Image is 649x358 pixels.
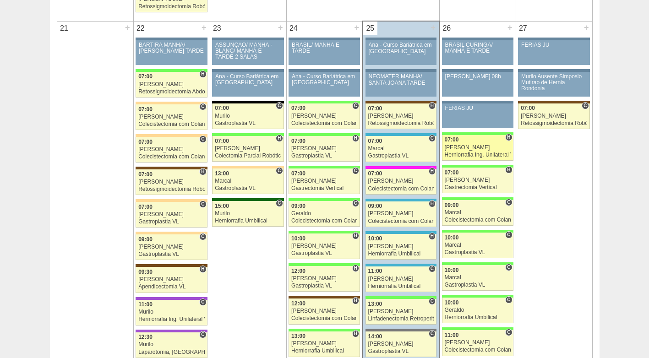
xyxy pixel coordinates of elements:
[429,135,436,142] span: Consultório
[289,198,360,201] div: Key: Brasil
[368,316,434,322] div: Linfadenectomia Retroperitoneal
[136,264,207,267] div: Key: Santa Joana
[136,234,207,260] a: C 09:00 [PERSON_NAME] Gastroplastia VL
[215,120,281,126] div: Gastroplastia VL
[505,296,512,304] span: Consultório
[57,22,71,35] div: 21
[212,40,284,65] a: ASSUNÇÃO/ MANHÃ -BLANC/ MANHÃ E TARDE 2 SALAS
[516,22,530,35] div: 27
[291,153,357,159] div: Gastroplastia VL
[365,201,436,227] a: H 09:00 [PERSON_NAME] Colecistectomia com Colangiografia VL
[289,168,360,194] a: C 07:00 [PERSON_NAME] Gastrectomia Vertical
[289,296,360,298] div: Key: Santa Joana
[289,233,360,259] a: H 10:00 [PERSON_NAME] Gastroplastia VL
[352,330,359,337] span: Hospital
[289,201,360,227] a: C 09:00 Geraldo Colecistectomia com Colangiografia VL
[365,166,436,169] div: Key: Pro Matre
[368,268,382,274] span: 11:00
[291,276,357,282] div: [PERSON_NAME]
[138,349,205,355] div: Laparotomia, [GEOGRAPHIC_DATA], Drenagem, Bridas VL
[212,101,284,103] div: Key: Blanc
[136,167,207,169] div: Key: Santa Joana
[369,74,434,86] div: NEOMATER MANHÃ/ SANTA JOANA TARDE
[445,340,511,346] div: [PERSON_NAME]
[368,301,382,307] span: 13:00
[291,185,357,191] div: Gastrectomia Vertical
[429,233,436,240] span: Hospital
[442,265,513,291] a: C 10:00 Marcal Gastroplastia VL
[138,73,153,80] span: 07:00
[136,134,207,137] div: Key: Bartira
[291,333,305,339] span: 13:00
[429,200,436,207] span: Hospital
[518,38,589,40] div: Key: Aviso
[429,102,436,109] span: Hospital
[138,316,205,322] div: Herniorrafia Ing. Unilateral VL
[445,234,459,241] span: 10:00
[368,113,434,119] div: [PERSON_NAME]
[291,203,305,209] span: 09:00
[368,309,434,315] div: [PERSON_NAME]
[368,244,434,250] div: [PERSON_NAME]
[365,101,436,103] div: Key: Santa Joana
[442,230,513,233] div: Key: Brasil
[138,236,153,243] span: 09:00
[199,266,206,273] span: Hospital
[212,38,284,40] div: Key: Aviso
[289,166,360,168] div: Key: Brasil
[445,315,511,320] div: Herniorrafia Umbilical
[138,179,205,185] div: [PERSON_NAME]
[291,178,357,184] div: [PERSON_NAME]
[352,232,359,239] span: Hospital
[521,120,587,126] div: Retossigmoidectomia Robótica
[136,72,207,98] a: H 07:00 [PERSON_NAME] Retossigmoidectomia Abdominal VL
[429,298,436,305] span: Consultório
[368,218,434,224] div: Colecistectomia com Colangiografia VL
[368,120,434,126] div: Retossigmoidectomia Robótica
[138,277,205,282] div: [PERSON_NAME]
[136,267,207,293] a: H 09:30 [PERSON_NAME] Apendicectomia VL
[212,166,284,168] div: Key: Bartira
[292,74,357,86] div: Ana - Curso Bariátrica em [GEOGRAPHIC_DATA]
[445,250,511,255] div: Gastroplastia VL
[442,103,513,128] a: FERIAS JU
[215,185,281,191] div: Gastroplastia VL
[212,69,284,72] div: Key: Aviso
[215,178,281,184] div: Marcal
[445,267,459,273] span: 10:00
[429,265,436,272] span: Consultório
[291,268,305,274] span: 12:00
[215,113,281,119] div: Murilo
[215,170,229,177] span: 13:00
[138,121,205,127] div: Colecistectomia com Colangiografia VL
[289,331,360,357] a: H 13:00 [PERSON_NAME] Herniorrafia Umbilical
[505,199,512,206] span: Consultório
[518,72,589,97] a: Murilo Ausente Simposio Mutirao de Hernia Rondonia
[445,105,510,111] div: FERIAS JU
[291,308,357,314] div: [PERSON_NAME]
[276,200,283,207] span: Consultório
[291,170,305,177] span: 07:00
[199,233,206,240] span: Consultório
[136,300,207,325] a: C 11:00 Murilo Herniorrafia Ing. Unilateral VL
[136,137,207,163] a: C 07:00 [PERSON_NAME] Colecistectomia com Colangiografia VL
[291,250,357,256] div: Gastroplastia VL
[289,298,360,324] a: H 12:00 [PERSON_NAME] Colecistectomia com Colangiografia VL
[365,331,436,357] a: C 14:00 [PERSON_NAME] Gastroplastia VL
[368,153,434,159] div: Gastroplastia VL
[138,81,205,87] div: [PERSON_NAME]
[289,133,360,136] div: Key: Brasil
[442,165,513,168] div: Key: Brasil
[352,135,359,142] span: Hospital
[289,136,360,162] a: H 07:00 [PERSON_NAME] Gastroplastia VL
[521,105,535,111] span: 07:00
[505,134,512,141] span: Hospital
[368,348,434,354] div: Gastroplastia VL
[518,101,589,103] div: Key: Santa Joana
[136,199,207,202] div: Key: Bartira
[277,22,284,33] div: +
[136,330,207,332] div: Key: IFOR
[442,101,513,103] div: Key: Aviso
[138,114,205,120] div: [PERSON_NAME]
[445,275,511,281] div: Marcal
